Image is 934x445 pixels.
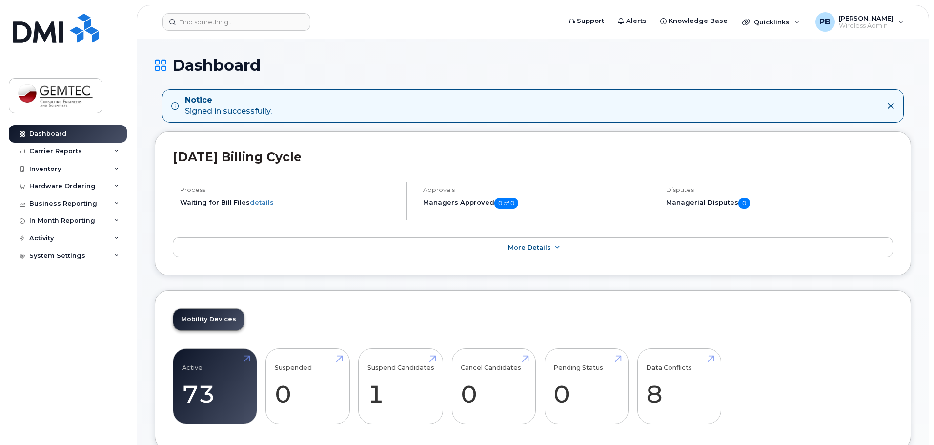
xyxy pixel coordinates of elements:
[666,198,893,209] h5: Managerial Disputes
[666,186,893,193] h4: Disputes
[173,309,244,330] a: Mobility Devices
[275,354,341,419] a: Suspended 0
[461,354,527,419] a: Cancel Candidates 0
[367,354,434,419] a: Suspend Candidates 1
[185,95,272,106] strong: Notice
[423,198,641,209] h5: Managers Approved
[250,198,274,206] a: details
[173,149,893,164] h2: [DATE] Billing Cycle
[553,354,619,419] a: Pending Status 0
[185,95,272,117] div: Signed in successfully.
[180,186,398,193] h4: Process
[508,244,551,251] span: More Details
[180,198,398,207] li: Waiting for Bill Files
[182,354,248,419] a: Active 73
[423,186,641,193] h4: Approvals
[646,354,712,419] a: Data Conflicts 8
[738,198,750,209] span: 0
[155,57,911,74] h1: Dashboard
[494,198,518,209] span: 0 of 0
